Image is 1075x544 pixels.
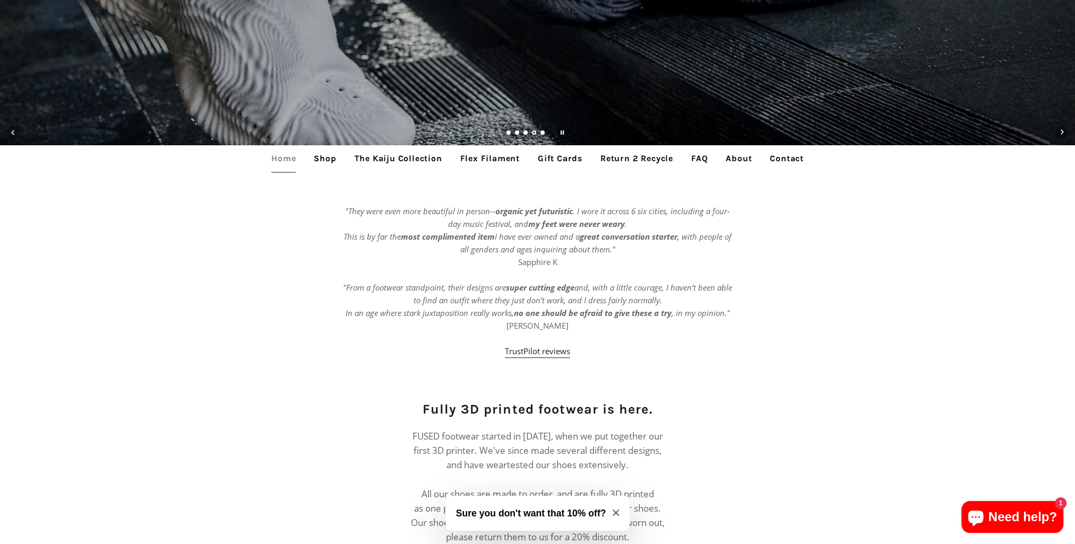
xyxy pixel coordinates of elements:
[345,206,495,216] em: "They were even more beautiful in person--
[495,206,573,216] strong: organic yet futuristic
[762,145,812,172] a: Contact
[718,145,760,172] a: About
[347,145,450,172] a: The Kaiju Collection
[505,346,570,358] a: TrustPilot reviews
[530,145,590,172] a: Gift Cards
[551,121,574,144] button: Pause slideshow
[672,308,730,318] em: , in my opinion."
[452,145,528,172] a: Flex Filament
[346,282,733,318] em: and, with a little courage, I haven’t been able to find an outfit where they just don’t work, and...
[495,231,580,242] em: I have ever owned and a
[683,145,716,172] a: FAQ
[514,308,672,318] strong: no one should be afraid to give these a try
[540,131,546,136] a: Load slide 5
[263,145,304,172] a: Home
[306,145,344,172] a: Shop
[528,218,625,229] strong: my feet were never weary
[580,231,677,242] strong: great conversation starter
[506,282,574,293] strong: super cutting edge
[506,131,512,136] a: Load slide 1
[532,131,537,136] a: Slide 4, current
[523,131,529,136] a: Load slide 3
[341,205,734,357] p: Sapphire K [PERSON_NAME]
[448,206,730,229] em: . I wore it across 6 six cities, including a four-day music festival, and
[592,145,681,172] a: Return 2 Recycle
[401,231,495,242] strong: most complimented item
[1050,121,1073,144] button: Next slide
[409,400,666,418] h2: Fully 3D printed footwear is here.
[515,131,520,136] a: Load slide 2
[343,282,506,293] em: "From a footwear standpoint, their designs are
[958,501,1067,536] inbox-online-store-chat: Shopify online store chat
[2,121,25,144] button: Previous slide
